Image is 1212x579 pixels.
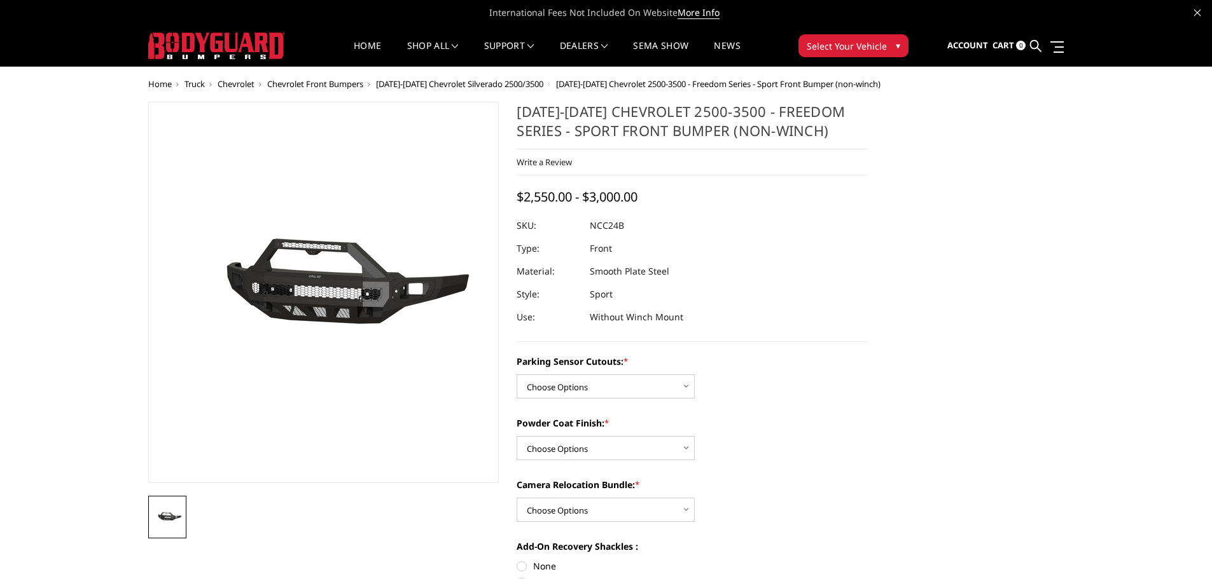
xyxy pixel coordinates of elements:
a: Home [354,41,381,66]
a: SEMA Show [633,41,688,66]
dd: Front [590,237,612,260]
a: 2024-2025 Chevrolet 2500-3500 - Freedom Series - Sport Front Bumper (non-winch) [148,102,499,483]
a: News [714,41,740,66]
span: Account [947,39,988,51]
dt: Type: [517,237,580,260]
span: ▾ [896,39,900,52]
label: Powder Coat Finish: [517,416,868,430]
a: shop all [407,41,459,66]
span: 0 [1016,41,1026,50]
dd: NCC24B [590,214,624,237]
dt: SKU: [517,214,580,237]
h1: [DATE]-[DATE] Chevrolet 2500-3500 - Freedom Series - Sport Front Bumper (non-winch) [517,102,868,149]
a: [DATE]-[DATE] Chevrolet Silverado 2500/3500 [376,78,543,90]
dd: Without Winch Mount [590,306,683,329]
dt: Use: [517,306,580,329]
dt: Style: [517,283,580,306]
label: Add-On Recovery Shackles : [517,540,868,553]
span: Cart [993,39,1014,51]
a: Chevrolet [218,78,254,90]
img: 2024-2025 Chevrolet 2500-3500 - Freedom Series - Sport Front Bumper (non-winch) [152,510,183,525]
label: Camera Relocation Bundle: [517,478,868,491]
label: Parking Sensor Cutouts: [517,355,868,368]
a: Write a Review [517,156,572,168]
span: [DATE]-[DATE] Chevrolet 2500-3500 - Freedom Series - Sport Front Bumper (non-winch) [556,78,881,90]
a: Account [947,29,988,63]
a: Cart 0 [993,29,1026,63]
img: BODYGUARD BUMPERS [148,32,285,59]
dt: Material: [517,260,580,283]
span: Select Your Vehicle [807,39,887,53]
span: $2,550.00 - $3,000.00 [517,188,637,205]
label: None [517,559,868,573]
button: Select Your Vehicle [798,34,909,57]
a: Support [484,41,534,66]
a: More Info [678,6,720,19]
a: Home [148,78,172,90]
a: Chevrolet Front Bumpers [267,78,363,90]
a: Truck [185,78,205,90]
dd: Smooth Plate Steel [590,260,669,283]
dd: Sport [590,283,613,306]
a: Dealers [560,41,608,66]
